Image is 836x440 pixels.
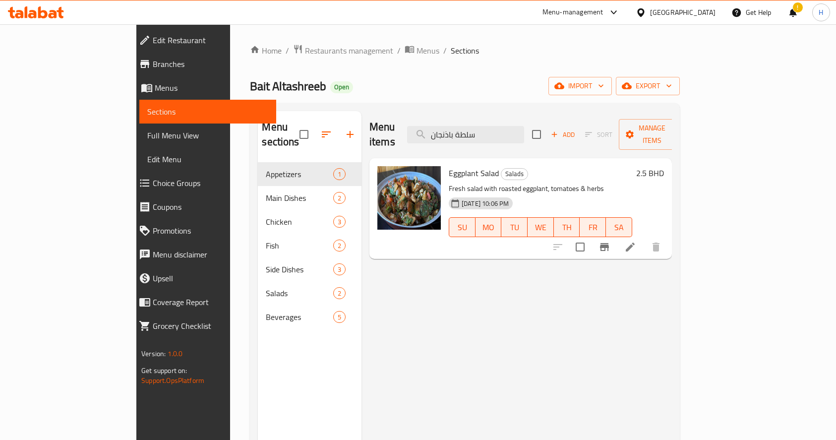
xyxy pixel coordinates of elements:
[624,241,636,253] a: Edit menu item
[131,266,276,290] a: Upsell
[334,170,345,179] span: 1
[554,217,580,237] button: TH
[139,124,276,147] a: Full Menu View
[266,287,333,299] span: Salads
[266,311,333,323] span: Beverages
[266,168,333,180] span: Appetizers
[453,220,472,235] span: SU
[266,240,333,251] span: Fish
[606,217,632,237] button: SA
[333,240,346,251] div: items
[147,153,268,165] span: Edit Menu
[333,287,346,299] div: items
[451,45,479,57] span: Sections
[644,235,668,259] button: delete
[258,162,361,186] div: Appetizers1
[330,83,353,91] span: Open
[131,290,276,314] a: Coverage Report
[334,289,345,298] span: 2
[333,311,346,323] div: items
[333,192,346,204] div: items
[334,193,345,203] span: 2
[258,186,361,210] div: Main Dishes2
[131,314,276,338] a: Grocery Checklist
[580,217,606,237] button: FR
[266,192,333,204] span: Main Dishes
[258,234,361,257] div: Fish2
[293,44,393,57] a: Restaurants management
[338,123,362,146] button: Add section
[139,100,276,124] a: Sections
[532,220,550,235] span: WE
[476,217,502,237] button: MO
[449,166,499,181] span: Eggplant Salad
[333,216,346,228] div: items
[405,44,439,57] a: Menus
[168,347,183,360] span: 1.0.0
[636,166,664,180] h6: 2.5 BHD
[266,216,333,228] div: Chicken
[153,58,268,70] span: Branches
[250,44,679,57] nav: breadcrumb
[131,243,276,266] a: Menu disclaimer
[619,119,685,150] button: Manage items
[449,217,476,237] button: SU
[131,52,276,76] a: Branches
[570,237,591,257] span: Select to update
[584,220,602,235] span: FR
[139,147,276,171] a: Edit Menu
[549,129,576,140] span: Add
[369,120,395,149] h2: Menu items
[153,249,268,260] span: Menu disclaimer
[547,127,579,142] button: Add
[377,166,441,230] img: Eggplant Salad
[258,257,361,281] div: Side Dishes3
[131,195,276,219] a: Coupons
[407,126,524,143] input: search
[334,217,345,227] span: 3
[397,45,401,57] li: /
[258,158,361,333] nav: Menu sections
[258,210,361,234] div: Chicken3
[147,106,268,118] span: Sections
[286,45,289,57] li: /
[650,7,716,18] div: [GEOGRAPHIC_DATA]
[153,201,268,213] span: Coupons
[141,347,166,360] span: Version:
[155,82,268,94] span: Menus
[627,122,677,147] span: Manage items
[153,225,268,237] span: Promotions
[147,129,268,141] span: Full Menu View
[528,217,554,237] button: WE
[334,241,345,251] span: 2
[479,220,498,235] span: MO
[556,80,604,92] span: import
[501,168,528,180] span: Salads
[262,120,299,149] h2: Menu sections
[548,77,612,95] button: import
[542,6,603,18] div: Menu-management
[131,76,276,100] a: Menus
[131,219,276,243] a: Promotions
[153,296,268,308] span: Coverage Report
[258,281,361,305] div: Salads2
[819,7,823,18] span: H
[153,272,268,284] span: Upsell
[131,171,276,195] a: Choice Groups
[449,183,632,195] p: Fresh salad with roasted eggplant, tomatoes & herbs
[153,177,268,189] span: Choice Groups
[610,220,628,235] span: SA
[579,127,619,142] span: Select section first
[443,45,447,57] li: /
[250,75,326,97] span: Bait Altashreeb
[333,168,346,180] div: items
[131,28,276,52] a: Edit Restaurant
[458,199,513,208] span: [DATE] 10:06 PM
[305,45,393,57] span: Restaurants management
[334,313,345,322] span: 5
[624,80,672,92] span: export
[153,34,268,46] span: Edit Restaurant
[314,123,338,146] span: Sort sections
[153,320,268,332] span: Grocery Checklist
